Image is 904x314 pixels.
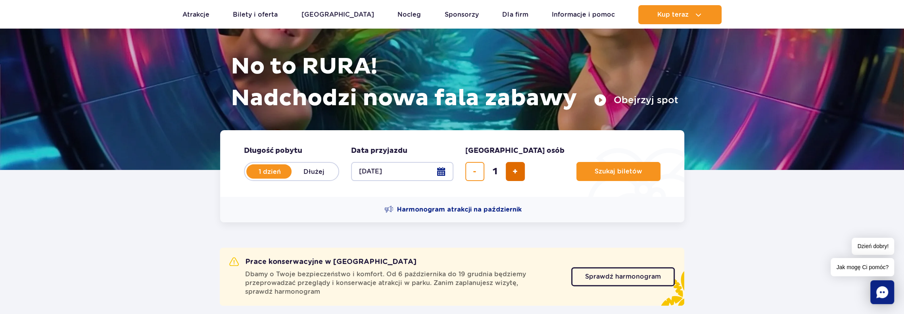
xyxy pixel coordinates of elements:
[502,5,528,24] a: Dla firm
[245,270,562,296] span: Dbamy o Twoje bezpieczeństwo i komfort. Od 6 października do 19 grudnia będziemy przeprowadzać pr...
[595,168,642,175] span: Szukaj biletów
[657,11,689,18] span: Kup teraz
[585,274,661,280] span: Sprawdź harmonogram
[384,205,522,214] a: Harmonogram atrakcji na październik
[594,94,678,106] button: Obejrzyj spot
[182,5,209,24] a: Atrakcje
[220,130,684,197] form: Planowanie wizyty w Park of Poland
[351,162,453,181] button: [DATE]
[233,5,278,24] a: Bilety i oferta
[486,162,505,181] input: liczba biletów
[231,51,678,114] h1: No to RURA! Nadchodzi nowa fala zabawy
[576,162,660,181] button: Szukaj biletów
[445,5,479,24] a: Sponsorzy
[229,257,416,267] h2: Prace konserwacyjne w [GEOGRAPHIC_DATA]
[571,267,675,286] a: Sprawdź harmonogram
[552,5,615,24] a: Informacje i pomoc
[351,146,407,156] span: Data przyjazdu
[638,5,722,24] button: Kup teraz
[247,163,292,180] label: 1 dzień
[831,258,894,276] span: Jak mogę Ci pomóc?
[870,280,894,304] div: Chat
[465,146,564,156] span: [GEOGRAPHIC_DATA] osób
[244,146,302,156] span: Długość pobytu
[292,163,337,180] label: Dłużej
[301,5,374,24] a: [GEOGRAPHIC_DATA]
[465,162,484,181] button: usuń bilet
[397,5,421,24] a: Nocleg
[506,162,525,181] button: dodaj bilet
[852,238,894,255] span: Dzień dobry!
[397,205,522,214] span: Harmonogram atrakcji na październik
